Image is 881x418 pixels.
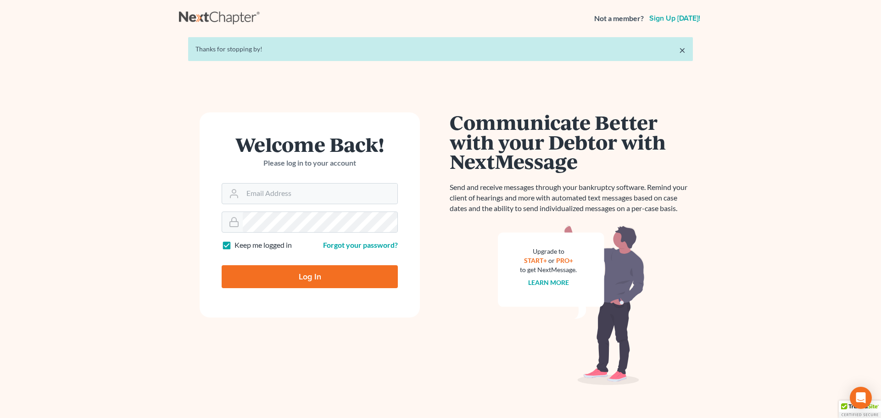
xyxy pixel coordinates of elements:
div: Open Intercom Messenger [850,387,872,409]
a: × [679,45,686,56]
input: Email Address [243,184,397,204]
a: Sign up [DATE]! [647,15,702,22]
div: Upgrade to [520,247,577,256]
input: Log In [222,265,398,288]
span: or [548,256,555,264]
a: PRO+ [556,256,573,264]
a: Learn more [528,279,569,286]
img: nextmessage_bg-59042aed3d76b12b5cd301f8e5b87938c9018125f34e5fa2b7a6b67550977c72.svg [498,225,645,385]
h1: Communicate Better with your Debtor with NextMessage [450,112,693,171]
a: START+ [524,256,547,264]
div: TrustedSite Certified [839,401,881,418]
div: Thanks for stopping by! [195,45,686,54]
p: Please log in to your account [222,158,398,168]
h1: Welcome Back! [222,134,398,154]
strong: Not a member? [594,13,644,24]
a: Forgot your password? [323,240,398,249]
div: to get NextMessage. [520,265,577,274]
p: Send and receive messages through your bankruptcy software. Remind your client of hearings and mo... [450,182,693,214]
label: Keep me logged in [234,240,292,251]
